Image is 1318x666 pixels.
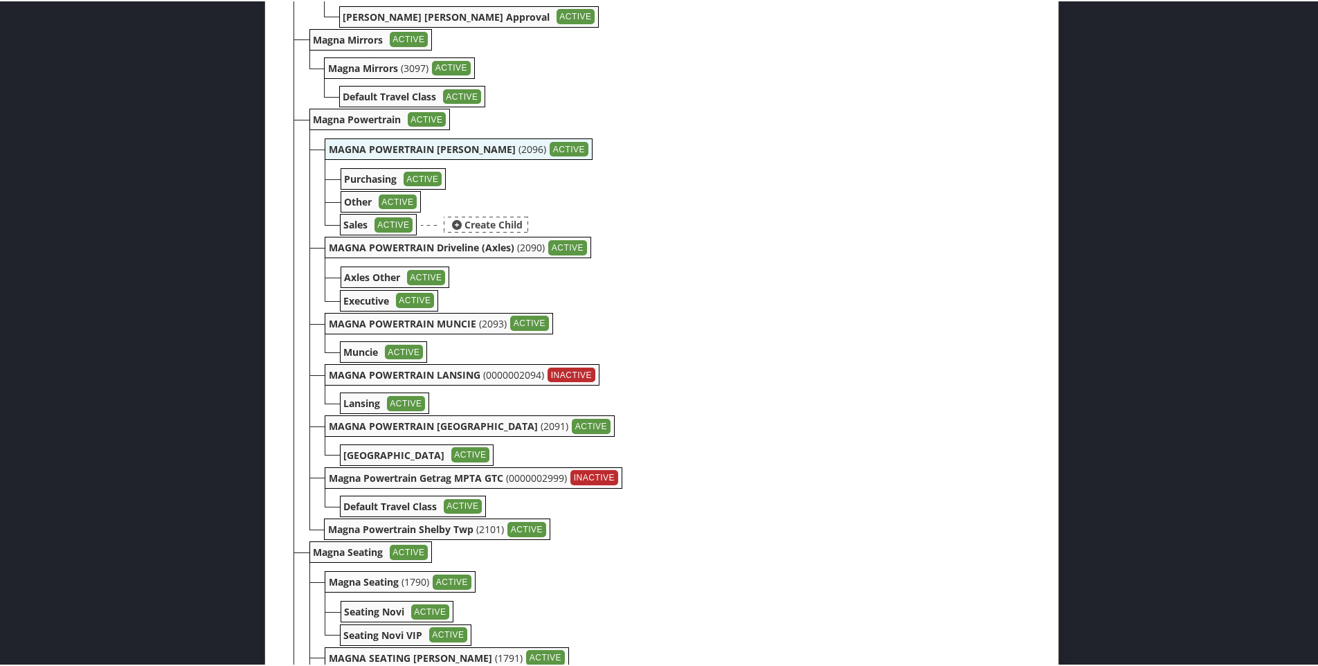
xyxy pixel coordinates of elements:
b: MAGNA POWERTRAIN Driveline (Axles) [329,240,514,253]
div: ACTIVE [432,60,471,75]
b: Magna Mirrors [328,60,398,73]
div: ACTIVE [451,446,490,461]
div: ACTIVE [443,88,482,103]
b: Axles Other [345,269,401,282]
div: ACTIVE [385,343,424,359]
div: ACTIVE [411,603,450,618]
div: (2091) [325,414,615,435]
b: Magna Powertrain Shelby Twp [328,521,473,534]
div: ACTIVE [507,521,546,536]
b: Magna Seating [314,544,383,557]
div: (1790) [325,570,476,591]
b: Executive [344,293,390,306]
div: (0000002094) [325,363,599,384]
b: Purchasing [345,171,397,184]
b: Seating Novi [345,604,405,617]
b: Magna Powertrain [314,111,401,125]
div: ACTIVE [572,417,611,433]
div: (2101) [324,517,550,539]
b: Magna Powertrain Getrag MPTA GTC [329,470,503,483]
div: (3097) [324,56,475,78]
b: Magna Seating [329,574,399,587]
div: Create Child [444,215,528,231]
div: ACTIVE [374,216,413,231]
div: ACTIVE [379,193,417,208]
div: ACTIVE [510,314,549,330]
div: (2096) [325,137,593,159]
b: [PERSON_NAME] [PERSON_NAME] Approval [343,9,550,22]
b: Muncie [344,344,379,357]
div: ACTIVE [396,291,435,307]
b: Other [345,194,372,207]
div: ACTIVE [433,573,471,588]
b: Magna Mirrors [314,32,383,45]
div: ACTIVE [390,543,428,559]
b: Seating Novi VIP [344,627,423,640]
div: ACTIVE [548,239,587,254]
b: Default Travel Class [344,498,437,512]
div: ACTIVE [557,8,595,23]
b: Default Travel Class [343,89,437,102]
div: ACTIVE [404,170,442,186]
div: ACTIVE [408,111,446,126]
b: [GEOGRAPHIC_DATA] [344,447,445,460]
b: MAGNA POWERTRAIN LANSING [329,367,480,380]
b: Sales [344,217,368,230]
div: (2093) [325,312,553,333]
b: MAGNA POWERTRAIN [PERSON_NAME] [329,141,516,154]
div: ACTIVE [407,269,446,284]
div: ACTIVE [444,498,482,513]
div: ACTIVE [390,30,428,46]
div: ACTIVE [526,649,565,664]
div: INACTIVE [548,366,595,381]
div: INACTIVE [570,469,618,484]
div: ACTIVE [429,626,468,641]
div: ACTIVE [387,395,426,410]
b: MAGNA POWERTRAIN [GEOGRAPHIC_DATA] [329,418,538,431]
b: MAGNA POWERTRAIN MUNCIE [329,316,476,329]
div: (0000002999) [325,466,622,487]
b: Lansing [344,395,381,408]
div: (2090) [325,235,591,257]
b: MAGNA SEATING [PERSON_NAME] [329,650,492,663]
div: ACTIVE [550,141,588,156]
